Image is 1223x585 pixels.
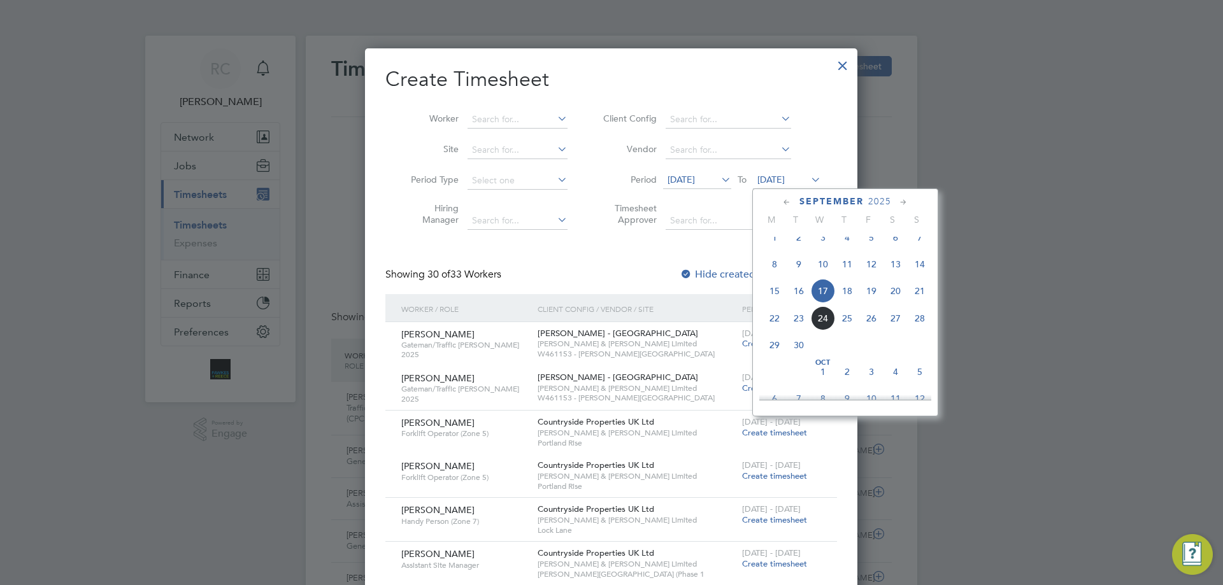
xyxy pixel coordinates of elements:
[742,460,801,470] span: [DATE] - [DATE]
[538,569,736,579] span: [PERSON_NAME][GEOGRAPHIC_DATA] (Phase 1
[905,214,929,225] span: S
[538,328,698,339] span: [PERSON_NAME] - [GEOGRAPHIC_DATA]
[832,214,856,225] span: T
[787,225,811,250] span: 2
[835,252,859,276] span: 11
[538,438,736,448] span: Portland Rise
[908,225,932,250] span: 7
[742,383,807,393] span: Create timesheet
[538,559,736,569] span: [PERSON_NAME] & [PERSON_NAME] Limited
[427,268,501,281] span: 33 Workers
[538,460,654,470] span: Countryside Properties UK Ltd
[808,214,832,225] span: W
[401,460,475,472] span: [PERSON_NAME]
[835,225,859,250] span: 4
[799,196,864,207] span: September
[742,504,801,514] span: [DATE] - [DATE]
[859,279,883,303] span: 19
[835,306,859,330] span: 25
[762,279,787,303] span: 15
[538,349,736,359] span: W461153 - [PERSON_NAME][GEOGRAPHIC_DATA]
[757,174,785,185] span: [DATE]
[883,386,908,411] span: 11
[742,372,801,383] span: [DATE] - [DATE]
[538,416,654,427] span: Countryside Properties UK Ltd
[538,428,736,438] span: [PERSON_NAME] & [PERSON_NAME] Limited
[859,225,883,250] span: 5
[811,225,835,250] span: 3
[401,174,459,185] label: Period Type
[742,558,807,569] span: Create timesheet
[599,113,657,124] label: Client Config
[538,515,736,525] span: [PERSON_NAME] & [PERSON_NAME] Limited
[883,306,908,330] span: 27
[401,340,528,360] span: Gateman/Traffic [PERSON_NAME] 2025
[856,214,880,225] span: F
[859,360,883,384] span: 3
[759,214,783,225] span: M
[401,113,459,124] label: Worker
[762,386,787,411] span: 6
[1172,534,1213,575] button: Engage Resource Center
[742,416,801,427] span: [DATE] - [DATE]
[859,252,883,276] span: 12
[908,386,932,411] span: 12
[742,328,801,339] span: [DATE] - [DATE]
[835,279,859,303] span: 18
[468,212,568,230] input: Search for...
[883,252,908,276] span: 13
[762,306,787,330] span: 22
[787,279,811,303] span: 16
[734,171,750,188] span: To
[538,525,736,535] span: Lock Lane
[666,212,791,230] input: Search for...
[398,294,534,323] div: Worker / Role
[401,202,459,225] label: Hiring Manager
[401,504,475,516] span: [PERSON_NAME]
[599,143,657,155] label: Vendor
[599,202,657,225] label: Timesheet Approver
[538,339,736,349] span: [PERSON_NAME] & [PERSON_NAME] Limited
[739,294,824,323] div: Period
[908,279,932,303] span: 21
[534,294,739,323] div: Client Config / Vendor / Site
[468,111,568,129] input: Search for...
[880,214,905,225] span: S
[538,504,654,514] span: Countryside Properties UK Ltd
[468,172,568,190] input: Select one
[538,393,736,403] span: W461153 - [PERSON_NAME][GEOGRAPHIC_DATA]
[742,470,807,481] span: Create timesheet
[401,428,528,439] span: Forklift Operator (Zone 5)
[859,306,883,330] span: 26
[401,548,475,560] span: [PERSON_NAME]
[811,386,835,411] span: 8
[883,225,908,250] span: 6
[538,372,698,383] span: [PERSON_NAME] - [GEOGRAPHIC_DATA]
[811,360,835,366] span: Oct
[401,516,528,526] span: Handy Person (Zone 7)
[401,328,475,340] span: [PERSON_NAME]
[908,306,932,330] span: 28
[742,547,801,558] span: [DATE] - [DATE]
[811,279,835,303] span: 17
[538,471,736,481] span: [PERSON_NAME] & [PERSON_NAME] Limited
[401,143,459,155] label: Site
[401,372,475,384] span: [PERSON_NAME]
[742,427,807,438] span: Create timesheet
[680,268,809,281] label: Hide created timesheets
[762,252,787,276] span: 8
[468,141,568,159] input: Search for...
[668,174,695,185] span: [DATE]
[811,360,835,384] span: 1
[385,66,837,93] h2: Create Timesheet
[787,333,811,357] span: 30
[811,306,835,330] span: 24
[401,560,528,570] span: Assistant Site Manager
[401,384,528,404] span: Gateman/Traffic [PERSON_NAME] 2025
[762,225,787,250] span: 1
[599,174,657,185] label: Period
[401,417,475,428] span: [PERSON_NAME]
[538,547,654,558] span: Countryside Properties UK Ltd
[883,360,908,384] span: 4
[908,360,932,384] span: 5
